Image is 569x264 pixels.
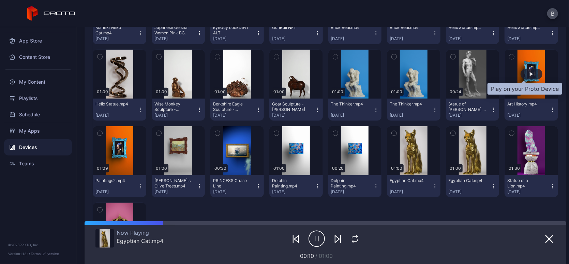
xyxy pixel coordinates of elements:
[449,25,486,30] div: Helix Statue.mp4
[331,36,374,42] div: [DATE]
[152,22,205,44] button: Japanese Geisha Women Pink BG.[DATE]
[95,189,138,195] div: [DATE]
[272,189,315,195] div: [DATE]
[8,242,68,248] div: © 2025 PROTO, Inc.
[152,175,205,197] button: [PERSON_NAME]'s Olive Trees.mp4[DATE]
[272,36,315,42] div: [DATE]
[213,36,256,42] div: [DATE]
[449,36,491,42] div: [DATE]
[507,36,550,42] div: [DATE]
[154,178,192,189] div: Van Gogh's Olive Trees.mp4
[505,99,558,121] button: Art History.mp4[DATE]
[390,25,427,30] div: Brick Bear.mp4
[272,25,310,30] div: GunBull NFT
[95,36,138,42] div: [DATE]
[210,99,264,121] button: Berkshire Eagle Sculpture - [PERSON_NAME][DATE]
[269,99,323,121] button: Goat Sculpture - [PERSON_NAME][DATE]
[449,189,491,195] div: [DATE]
[446,175,499,197] button: Egyptian Cat.mp4[DATE]
[154,25,192,36] div: Japanese Geisha Women Pink BG.
[8,252,31,256] span: Version 1.13.1 •
[95,101,133,107] div: Helix Statue.mp4
[4,74,72,90] a: My Content
[272,113,315,118] div: [DATE]
[213,101,251,112] div: Berkshire Eagle Sculpture - Francois-Xavier Lalanne
[328,175,382,197] button: Dolphin Painting.mp4[DATE]
[4,139,72,155] a: Devices
[117,229,163,236] div: Now Playing
[213,113,256,118] div: [DATE]
[449,101,486,112] div: Statue of David.mp4
[210,22,264,44] button: EyeGuy LookDev1 ALT[DATE]
[390,189,432,195] div: [DATE]
[269,22,323,44] button: GunBull NFT[DATE]
[449,113,491,118] div: [DATE]
[331,113,374,118] div: [DATE]
[387,22,440,44] button: Brick Bear.mp4[DATE]
[213,189,256,195] div: [DATE]
[4,90,72,106] a: Playlists
[449,178,486,183] div: Egyptian Cat.mp4
[93,99,146,121] button: Helix Statue.mp4[DATE]
[331,101,369,107] div: The Thinker.mp4
[507,178,545,189] div: Statue of a Lion.mp4
[152,99,205,121] button: Wise Monkey Sculpture - [PERSON_NAME][DATE]
[328,99,382,121] button: The Thinker.mp4[DATE]
[95,178,133,183] div: Paintings2.mp4
[507,101,545,107] div: Art History.mp4
[390,36,432,42] div: [DATE]
[154,189,197,195] div: [DATE]
[4,123,72,139] a: My Apps
[272,178,310,189] div: Dolphin Painting.mp4
[390,178,427,183] div: Egyptian Cat.mp4
[117,237,163,244] div: Egyptian Cat.mp4
[213,178,251,189] div: PRINCESS Cruise Line
[93,175,146,197] button: Paintings2.mp4[DATE]
[319,252,333,259] span: 01:00
[390,113,432,118] div: [DATE]
[387,175,440,197] button: Egyptian Cat.mp4[DATE]
[154,36,197,42] div: [DATE]
[272,101,310,112] div: Goat Sculpture - Francois-Xavier Lalanne
[210,175,264,197] button: PRINCESS Cruise Line[DATE]
[31,252,59,256] a: Terms Of Service
[95,25,133,36] div: Maneki Neko Cat.mp4
[213,25,251,36] div: EyeGuy LookDev1 ALT
[328,22,382,44] button: Brick Bear.mp4[DATE]
[390,101,427,107] div: The Thinker.mp4
[154,101,192,112] div: Wise Monkey Sculpture - Francois-Xavier Lalanne
[4,106,72,123] a: Schedule
[300,252,314,259] span: 00:10
[331,25,369,30] div: Brick Bear.mp4
[4,49,72,65] a: Content Store
[331,178,369,189] div: Dolphin Painting.mp4
[269,175,323,197] button: Dolphin Painting.mp4[DATE]
[4,155,72,172] a: Teams
[154,113,197,118] div: [DATE]
[507,189,550,195] div: [DATE]
[505,22,558,44] button: Helix Statue.mp4[DATE]
[507,25,545,30] div: Helix Statue.mp4
[387,99,440,121] button: The Thinker.mp4[DATE]
[547,8,558,19] button: B
[93,22,146,44] button: Maneki Neko Cat.mp4[DATE]
[446,22,499,44] button: Helix Statue.mp4[DATE]
[446,99,499,121] button: Statue of [PERSON_NAME].mp4[DATE]
[4,33,72,49] a: App Store
[315,252,317,259] span: /
[95,113,138,118] div: [DATE]
[507,113,550,118] div: [DATE]
[488,83,562,95] div: Play on your Proto Device
[331,189,374,195] div: [DATE]
[505,175,558,197] button: Statue of a Lion.mp4[DATE]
